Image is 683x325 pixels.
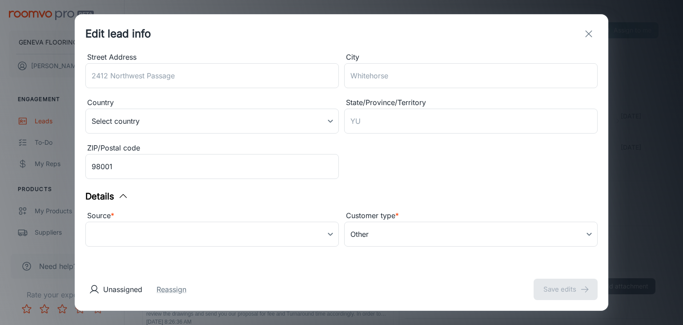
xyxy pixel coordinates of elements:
button: Reassign [157,284,186,295]
input: YU [344,109,598,134]
div: Select country [85,109,339,134]
div: State/Province/Territory [344,97,598,109]
input: Whitehorse [344,63,598,88]
div: Customer type [344,210,598,222]
button: exit [580,25,598,43]
div: Other [344,222,598,247]
button: Details [85,190,129,203]
div: Country [85,97,339,109]
div: ZIP/Postal code [85,142,339,154]
input: J1U 3L7 [85,154,339,179]
p: Unassigned [103,284,142,295]
input: 2412 Northwest Passage [85,63,339,88]
h1: Edit lead info [85,26,151,42]
div: Street Address [85,52,339,63]
div: City [344,52,598,63]
div: Source [85,210,339,222]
